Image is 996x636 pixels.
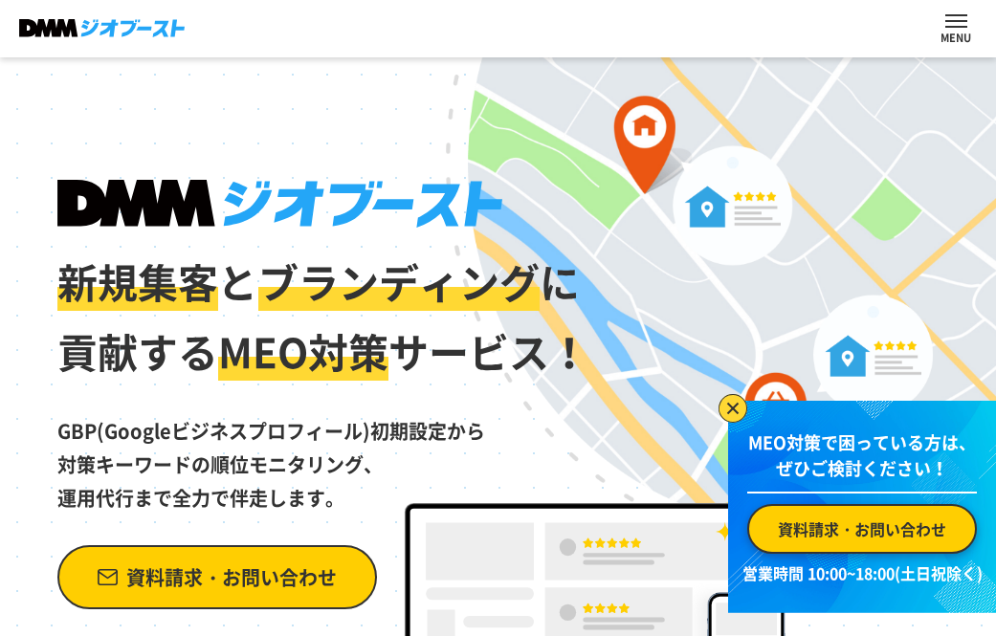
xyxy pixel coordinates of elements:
img: DMMジオブースト [19,19,185,37]
img: バナーを閉じる [719,394,747,423]
a: 資料請求・お問い合わせ [747,504,977,554]
span: 新規集客 [57,252,218,311]
p: MEO対策で困っている方は、 ぜひご検討ください！ [747,429,977,493]
h1: と に 貢献する サービス！ [57,180,591,387]
span: MEO対策 [218,321,388,381]
span: 資料請求・お問い合わせ [126,560,337,594]
button: ナビを開閉する [945,14,967,28]
p: GBP(Googleビジネスプロフィール)初期設定から 対策キーワードの順位モニタリング、 運用代行まで全力で伴走します。 [57,387,591,515]
a: 資料請求・お問い合わせ [57,545,377,609]
img: DMMジオブースト [57,180,502,228]
span: ブランディング [258,252,540,311]
p: 営業時間 10:00~18:00(土日祝除く) [740,561,985,584]
span: 資料請求・お問い合わせ [778,517,946,540]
